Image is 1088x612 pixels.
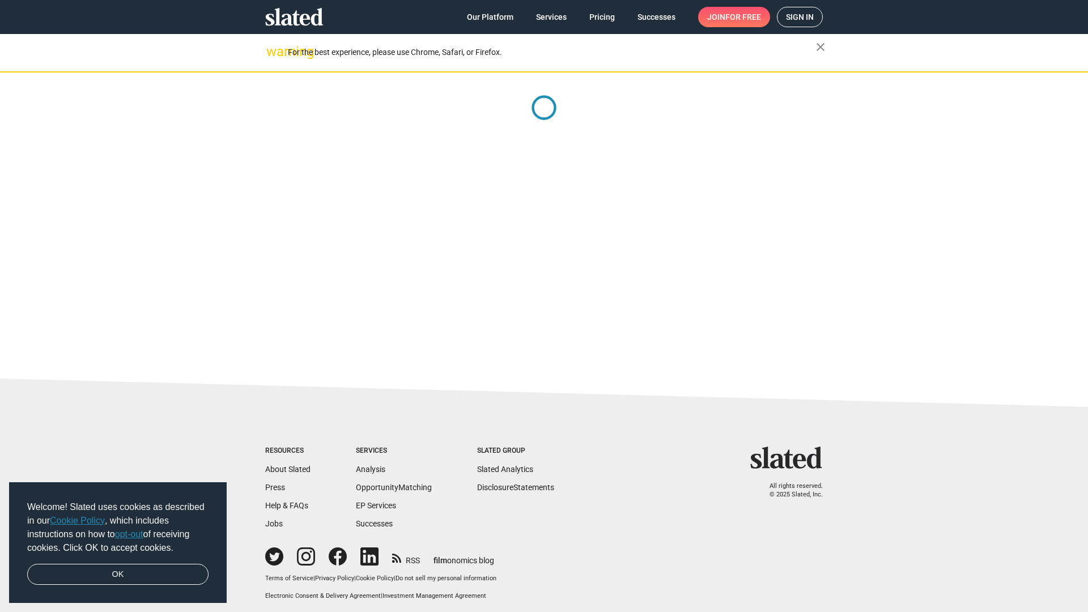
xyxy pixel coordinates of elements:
[467,7,513,27] span: Our Platform
[433,556,447,565] span: film
[589,7,615,27] span: Pricing
[115,529,143,539] a: opt-out
[381,592,382,600] span: |
[356,447,432,456] div: Services
[580,7,624,27] a: Pricing
[9,482,227,603] div: cookieconsent
[265,501,308,510] a: Help & FAQs
[354,575,356,582] span: |
[27,500,209,555] span: Welcome! Slated uses cookies as described in our , which includes instructions on how to of recei...
[777,7,823,27] a: Sign in
[288,45,816,60] div: For the best experience, please use Chrome, Safari, or Firefox.
[527,7,576,27] a: Services
[356,501,396,510] a: EP Services
[477,465,533,474] a: Slated Analytics
[356,519,393,528] a: Successes
[477,483,554,492] a: DisclosureStatements
[637,7,675,27] span: Successes
[356,575,394,582] a: Cookie Policy
[27,564,209,585] a: dismiss cookie message
[725,7,761,27] span: for free
[266,45,280,58] mat-icon: warning
[356,483,432,492] a: OpportunityMatching
[433,546,494,566] a: filmonomics blog
[313,575,315,582] span: |
[477,447,554,456] div: Slated Group
[698,7,770,27] a: Joinfor free
[265,519,283,528] a: Jobs
[458,7,522,27] a: Our Platform
[50,516,105,525] a: Cookie Policy
[265,575,313,582] a: Terms of Service
[382,592,486,600] a: Investment Management Agreement
[628,7,685,27] a: Successes
[786,7,814,27] span: Sign in
[265,592,381,600] a: Electronic Consent & Delivery Agreement
[315,575,354,582] a: Privacy Policy
[814,40,827,54] mat-icon: close
[707,7,761,27] span: Join
[265,465,311,474] a: About Slated
[265,447,311,456] div: Resources
[394,575,396,582] span: |
[356,465,385,474] a: Analysis
[392,549,420,566] a: RSS
[265,483,285,492] a: Press
[396,575,496,583] button: Do not sell my personal information
[758,482,823,499] p: All rights reserved. © 2025 Slated, Inc.
[536,7,567,27] span: Services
